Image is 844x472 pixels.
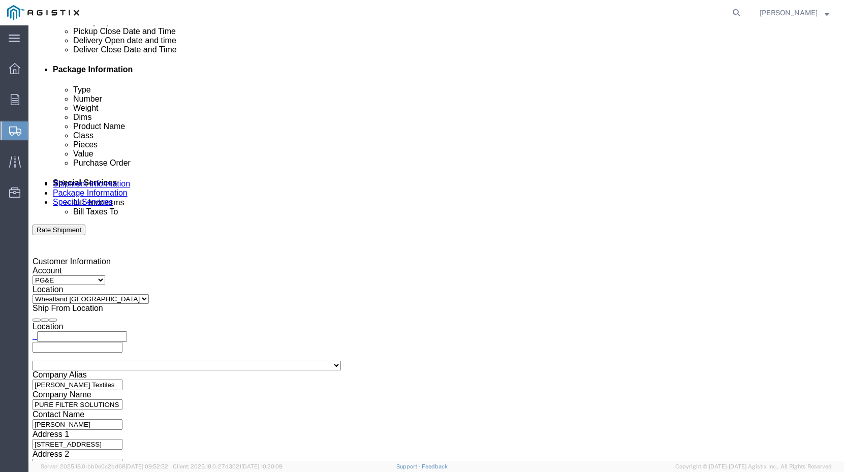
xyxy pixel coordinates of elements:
[759,7,830,19] button: [PERSON_NAME]
[760,7,818,18] span: Nicole Wilson
[396,463,422,469] a: Support
[241,463,283,469] span: [DATE] 10:20:09
[422,463,448,469] a: Feedback
[675,462,832,471] span: Copyright © [DATE]-[DATE] Agistix Inc., All Rights Reserved
[173,463,283,469] span: Client: 2025.18.0-27d3021
[126,463,168,469] span: [DATE] 09:52:52
[7,5,79,20] img: logo
[41,463,168,469] span: Server: 2025.18.0-bb0e0c2bd68
[28,25,844,461] iframe: FS Legacy Container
